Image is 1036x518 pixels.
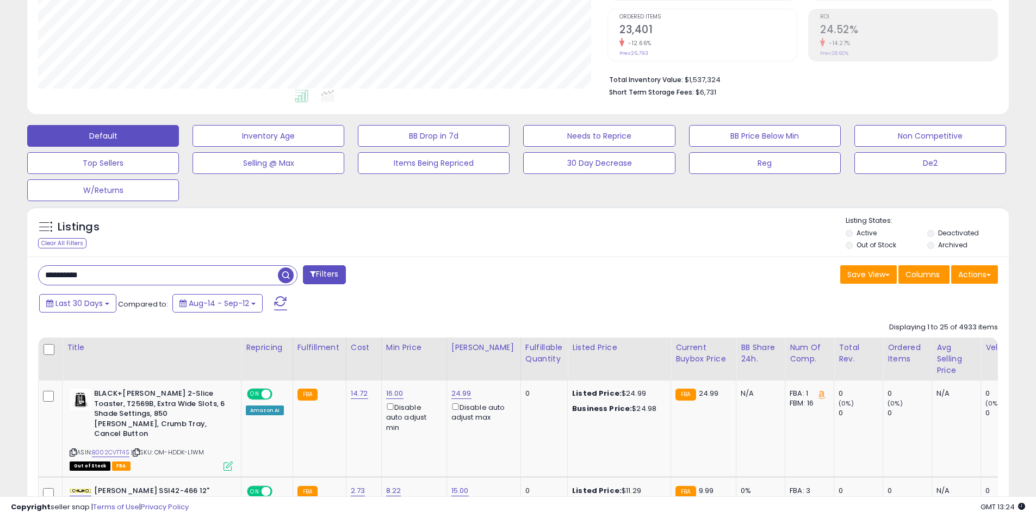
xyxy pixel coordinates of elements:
button: Filters [303,265,345,284]
div: FBA: 1 [790,389,826,398]
small: Prev: 26,793 [619,50,648,57]
a: Terms of Use [93,502,139,512]
a: 8.22 [386,485,401,496]
button: W/Returns [27,179,179,201]
b: BLACK+[PERSON_NAME] 2-Slice Toaster, T2569B, Extra Wide Slots, 6 Shade Settings, 850 [PERSON_NAME... [94,389,226,442]
div: 0 [839,389,883,398]
div: Total Rev. [839,342,878,365]
div: N/A [741,389,777,398]
div: Amazon AI [246,405,284,415]
div: Current Buybox Price [675,342,731,365]
div: Disable auto adjust min [386,401,438,433]
div: N/A [936,389,972,398]
b: Listed Price: [572,485,622,496]
a: 24.99 [451,388,472,399]
small: -12.66% [624,39,652,47]
label: Active [857,228,877,238]
button: Top Sellers [27,152,179,174]
span: All listings that are currently out of stock and unavailable for purchase on Amazon [70,461,110,471]
div: Min Price [386,342,442,353]
div: seller snap | | [11,502,189,513]
div: Listed Price [572,342,666,353]
button: Save View [840,265,897,284]
small: -14.27% [825,39,851,47]
label: Archived [938,240,967,249]
div: Fulfillable Quantity [525,342,563,365]
div: $24.99 [572,389,662,398]
div: Velocity [985,342,1025,353]
label: Deactivated [938,228,979,238]
button: BB Drop in 7d [358,125,510,147]
button: BB Price Below Min [689,125,841,147]
button: Reg [689,152,841,174]
button: Actions [951,265,998,284]
span: 2025-10-13 13:24 GMT [981,502,1025,512]
small: FBA [675,389,696,401]
small: (0%) [888,399,903,408]
b: Listed Price: [572,388,622,398]
div: Displaying 1 to 25 of 4933 items [889,322,998,333]
div: Cost [351,342,377,353]
button: Selling @ Max [193,152,344,174]
a: 15.00 [451,485,469,496]
span: | SKU: OM-HDDK-L1WM [131,448,204,457]
button: Non Competitive [854,125,1006,147]
button: Default [27,125,179,147]
span: 9.99 [699,485,714,496]
b: Business Price: [572,403,632,414]
small: (0%) [985,399,1001,408]
span: Ordered Items [619,14,797,20]
a: B002CVTT4S [92,448,129,457]
span: ROI [820,14,997,20]
div: Repricing [246,342,288,353]
div: [PERSON_NAME] [451,342,516,353]
div: 0 [985,408,1029,418]
div: ASIN: [70,389,233,469]
span: 24.99 [699,388,719,398]
button: Last 30 Days [39,294,116,313]
strong: Copyright [11,502,51,512]
span: $6,731 [696,87,716,97]
p: Listing States: [846,216,1009,226]
button: De2 [854,152,1006,174]
span: Aug-14 - Sep-12 [189,298,249,309]
div: Clear All Filters [38,238,86,248]
span: OFF [271,390,288,399]
h2: 23,401 [619,23,797,38]
button: Inventory Age [193,125,344,147]
span: ON [248,390,262,399]
div: 0 [888,408,932,418]
button: Aug-14 - Sep-12 [172,294,263,313]
a: 2.73 [351,485,365,496]
a: 16.00 [386,388,404,399]
div: Num of Comp. [790,342,829,365]
div: Fulfillment [297,342,342,353]
div: 0 [525,389,559,398]
button: Needs to Reprice [523,125,675,147]
a: 14.72 [351,388,368,399]
label: Out of Stock [857,240,896,249]
div: 0 [839,408,883,418]
h5: Listings [58,220,100,235]
li: $1,537,324 [609,72,990,85]
a: Privacy Policy [141,502,189,512]
small: (0%) [839,399,854,408]
div: Avg Selling Price [936,342,976,376]
div: Ordered Items [888,342,927,365]
span: Compared to: [118,299,168,309]
small: FBA [297,389,318,401]
button: Columns [898,265,950,284]
button: 30 Day Decrease [523,152,675,174]
img: 31n2RYzJIbL._SL40_.jpg [70,389,91,410]
div: 0 [985,389,1029,398]
span: FBA [112,461,131,471]
div: $24.98 [572,404,662,414]
h2: 24.52% [820,23,997,38]
b: Total Inventory Value: [609,75,683,84]
div: Disable auto adjust max [451,401,512,422]
span: Last 30 Days [55,298,103,309]
div: BB Share 24h. [741,342,780,365]
button: Items Being Repriced [358,152,510,174]
small: Prev: 28.60% [820,50,848,57]
div: 0 [888,389,932,398]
